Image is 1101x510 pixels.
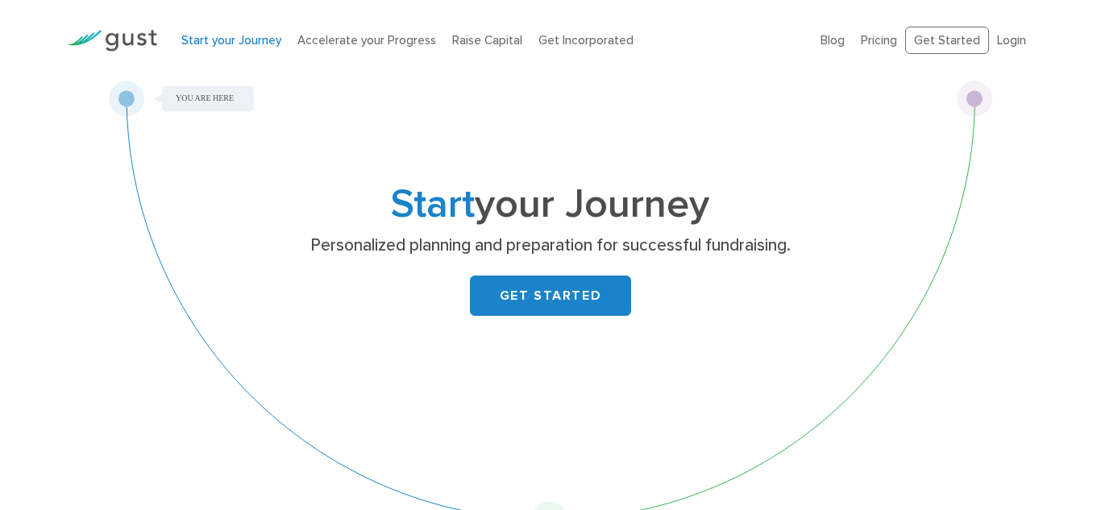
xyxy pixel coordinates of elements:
a: Get Started [905,27,989,55]
p: Personalized planning and preparation for successful fundraising. [238,234,862,257]
a: Start your Journey [181,33,281,48]
h1: your Journey [232,186,869,223]
a: Pricing [861,33,897,48]
a: Raise Capital [452,33,522,48]
span: Start [391,180,475,228]
a: Accelerate your Progress [297,33,436,48]
a: GET STARTED [470,276,631,316]
a: Blog [821,33,845,48]
a: Login [997,33,1026,48]
img: Gust Logo [67,30,157,52]
a: Get Incorporated [538,33,634,48]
